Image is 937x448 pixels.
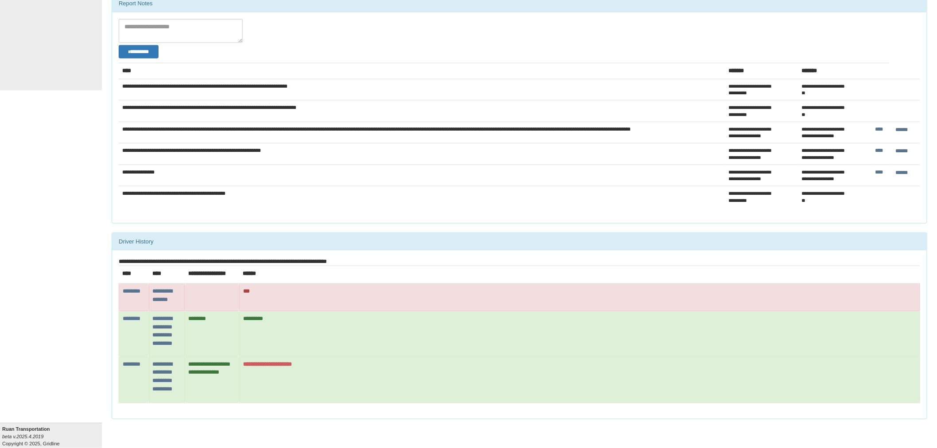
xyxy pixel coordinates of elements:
[2,426,50,432] b: Ruan Transportation
[112,233,927,251] div: Driver History
[2,434,43,439] i: beta v.2025.4.2019
[119,45,159,58] button: Change Filter Options
[2,425,102,447] div: Copyright © 2025, Gridline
